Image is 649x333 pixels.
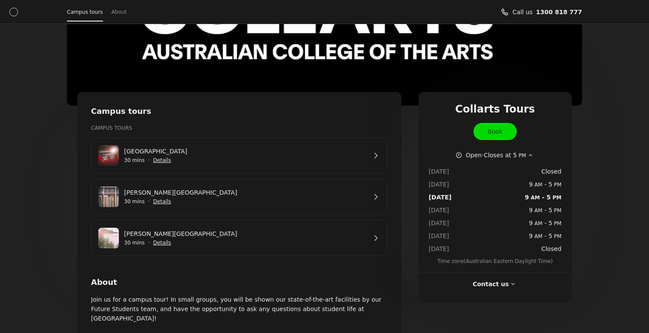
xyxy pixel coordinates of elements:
[455,102,535,116] span: Collarts Tours
[91,124,388,132] h3: Campus Tours
[473,123,517,140] a: Book
[429,180,452,189] dt: [DATE]
[455,150,535,160] button: Show working hours
[429,192,452,202] dt: [DATE]
[153,197,171,206] button: Show details for Cromwell St Campus
[153,156,171,165] button: Show details for Wellington St Campus
[429,167,452,176] dt: [DATE]
[529,195,540,201] span: AM
[552,220,561,226] span: PM
[67,6,103,18] a: Campus tours
[529,231,561,241] span: -
[529,181,533,188] span: 9
[429,205,452,215] dt: [DATE]
[525,192,561,202] span: -
[513,152,517,159] span: 5
[488,127,503,136] span: Book
[541,244,561,254] span: Closed
[153,238,171,247] button: Show details for George St Campus
[466,150,526,160] span: Open · Closes at
[552,182,561,188] span: PM
[546,194,551,201] span: 5
[529,218,561,228] span: -
[529,180,561,189] span: -
[91,106,388,117] h2: Campus tours
[124,229,367,238] a: [PERSON_NAME][GEOGRAPHIC_DATA]
[541,167,561,176] span: Closed
[429,257,561,266] span: Time zone ( Australian Eastern Daylight Time )
[529,205,561,215] span: -
[525,194,529,201] span: 9
[473,279,517,289] button: Contact us
[549,220,552,226] span: 5
[91,277,388,288] h2: About
[529,220,533,226] span: 9
[549,207,552,214] span: 5
[552,233,561,239] span: PM
[533,182,542,188] span: AM
[112,6,127,18] a: About
[529,207,533,214] span: 9
[429,244,452,254] dt: [DATE]
[513,7,533,17] span: Call us
[124,147,367,156] a: [GEOGRAPHIC_DATA]
[124,188,367,197] a: [PERSON_NAME][GEOGRAPHIC_DATA]
[429,231,452,241] dt: [DATE]
[536,7,582,17] a: Call us 1300 818 777
[533,208,542,214] span: AM
[549,181,552,188] span: 5
[549,232,552,239] span: 5
[552,208,561,214] span: PM
[551,195,561,201] span: PM
[533,233,542,239] span: AM
[533,220,542,226] span: AM
[429,218,452,228] dt: [DATE]
[517,153,526,159] span: PM
[529,232,533,239] span: 9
